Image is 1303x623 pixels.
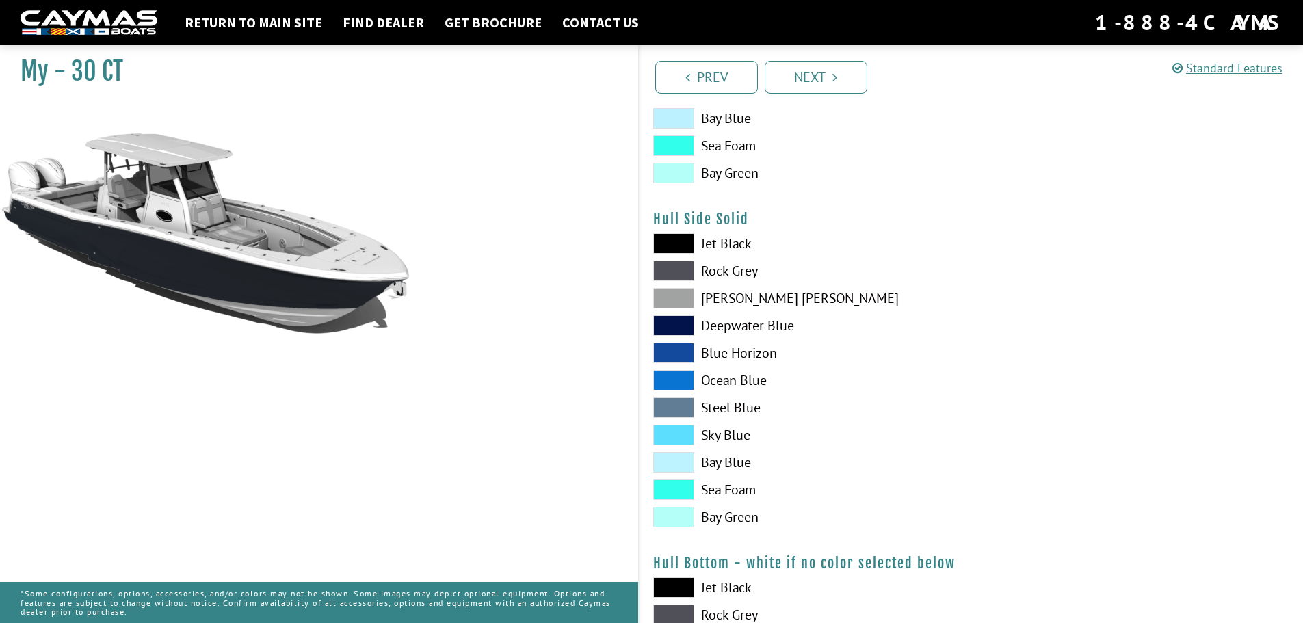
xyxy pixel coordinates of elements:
[653,315,958,336] label: Deepwater Blue
[655,61,758,94] a: Prev
[555,14,646,31] a: Contact Us
[653,555,1290,572] h4: Hull Bottom - white if no color selected below
[765,61,867,94] a: Next
[178,14,329,31] a: Return to main site
[438,14,549,31] a: Get Brochure
[653,288,958,308] label: [PERSON_NAME] [PERSON_NAME]
[653,211,1290,228] h4: Hull Side Solid
[653,397,958,418] label: Steel Blue
[653,507,958,527] label: Bay Green
[21,582,618,623] p: *Some configurations, options, accessories, and/or colors may not be shown. Some images may depic...
[21,56,604,87] h1: My - 30 CT
[1172,60,1282,76] a: Standard Features
[653,261,958,281] label: Rock Grey
[336,14,431,31] a: Find Dealer
[653,479,958,500] label: Sea Foam
[653,425,958,445] label: Sky Blue
[653,343,958,363] label: Blue Horizon
[653,135,958,156] label: Sea Foam
[653,370,958,390] label: Ocean Blue
[653,163,958,183] label: Bay Green
[1095,8,1282,38] div: 1-888-4CAYMAS
[653,233,958,254] label: Jet Black
[653,577,958,598] label: Jet Black
[653,108,958,129] label: Bay Blue
[21,10,157,36] img: white-logo-c9c8dbefe5ff5ceceb0f0178aa75bf4bb51f6bca0971e226c86eb53dfe498488.png
[653,452,958,473] label: Bay Blue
